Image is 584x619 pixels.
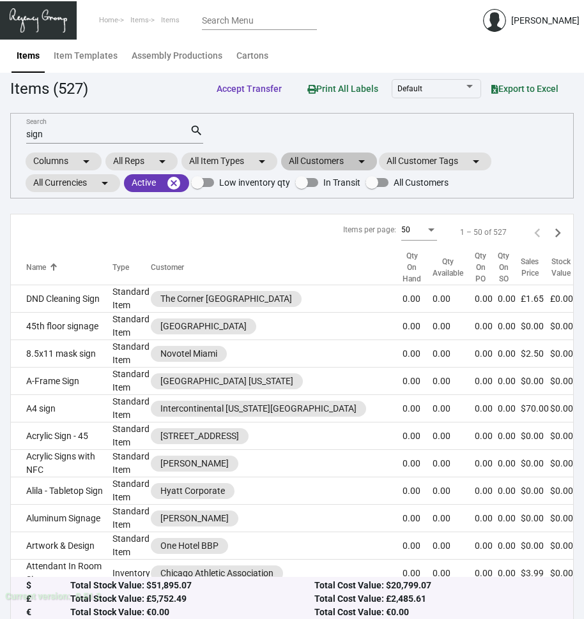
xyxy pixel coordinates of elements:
[521,340,550,368] td: $2.50
[166,175,181,191] mat-icon: cancel
[498,560,521,587] td: 0.00
[433,285,475,313] td: 0.00
[433,477,475,505] td: 0.00
[475,560,498,587] td: 0.00
[521,256,550,279] div: Sales Price
[160,484,225,498] div: Hyatt Corporate
[112,262,151,273] div: Type
[26,262,112,273] div: Name
[550,477,583,505] td: $0.00
[475,340,498,368] td: 0.00
[550,340,583,368] td: $0.00
[498,450,521,477] td: 0.00
[379,153,491,170] mat-chip: All Customer Tags
[354,154,369,169] mat-icon: arrow_drop_down
[521,450,550,477] td: $0.00
[97,175,112,191] mat-icon: arrow_drop_down
[498,477,521,505] td: 0.00
[132,49,222,63] div: Assembly Productions
[433,256,463,279] div: Qty Available
[11,285,112,313] td: DND Cleaning Sign
[26,153,102,170] mat-chip: Columns
[475,422,498,450] td: 0.00
[10,77,88,100] div: Items (527)
[403,250,421,285] div: Qty On Hand
[11,422,112,450] td: Acrylic Sign - 45
[550,395,583,422] td: $0.00
[403,340,433,368] td: 0.00
[5,590,70,603] div: Current version:
[151,250,403,285] th: Customer
[550,368,583,395] td: $0.00
[160,402,357,415] div: Intercontinental [US_STATE][GEOGRAPHIC_DATA]
[498,250,509,285] div: Qty On SO
[160,457,229,470] div: [PERSON_NAME]
[181,153,277,170] mat-chip: All Item Types
[403,505,433,532] td: 0.00
[160,320,247,333] div: [GEOGRAPHIC_DATA]
[307,84,378,94] span: Print All Labels
[521,532,550,560] td: $0.00
[401,225,410,234] span: 50
[521,313,550,340] td: $0.00
[550,532,583,560] td: $0.00
[550,256,583,279] div: Stock Value
[403,313,433,340] td: 0.00
[475,532,498,560] td: 0.00
[105,153,178,170] mat-chip: All Reps
[11,477,112,505] td: Alila - Tabletop Sign
[475,313,498,340] td: 0.00
[433,505,475,532] td: 0.00
[11,368,112,395] td: A-Frame Sign
[160,375,293,388] div: [GEOGRAPHIC_DATA] [US_STATE]
[236,49,268,63] div: Cartons
[433,532,475,560] td: 0.00
[112,560,151,587] td: Inventory
[475,395,498,422] td: 0.00
[112,422,151,450] td: Standard Item
[475,505,498,532] td: 0.00
[433,450,475,477] td: 0.00
[550,505,583,532] td: $0.00
[498,422,521,450] td: 0.00
[112,340,151,368] td: Standard Item
[343,224,396,235] div: Items per page:
[403,477,433,505] td: 0.00
[550,560,583,587] td: $0.00
[314,579,558,593] div: Total Cost Value: $20,799.07
[112,450,151,477] td: Standard Item
[475,285,498,313] td: 0.00
[550,285,583,313] td: £0.00
[112,285,151,313] td: Standard Item
[160,429,239,443] div: [STREET_ADDRESS]
[475,450,498,477] td: 0.00
[11,450,112,477] td: Acrylic Signs with NFC
[403,368,433,395] td: 0.00
[403,285,433,313] td: 0.00
[550,256,572,279] div: Stock Value
[475,477,498,505] td: 0.00
[190,123,203,138] mat-icon: search
[160,347,217,361] div: Novotel Miami
[491,84,558,94] span: Export to Excel
[323,175,360,190] span: In Transit
[483,9,506,32] img: admin@bootstrapmaster.com
[403,450,433,477] td: 0.00
[112,505,151,532] td: Standard Item
[75,590,101,603] div: 0.51.2
[11,340,112,368] td: 8.5x11 mask sign
[521,560,550,587] td: $3.99
[17,49,40,63] div: Items
[433,340,475,368] td: 0.00
[433,368,475,395] td: 0.00
[550,450,583,477] td: $0.00
[314,593,558,606] div: Total Cost Value: £2,485.61
[161,16,180,24] span: Items
[11,395,112,422] td: A4 sign
[26,174,120,192] mat-chip: All Currencies
[160,539,219,553] div: One Hotel BBP
[11,505,112,532] td: Aluminum Signage
[521,422,550,450] td: $0.00
[160,512,229,525] div: [PERSON_NAME]
[124,174,189,192] mat-chip: Active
